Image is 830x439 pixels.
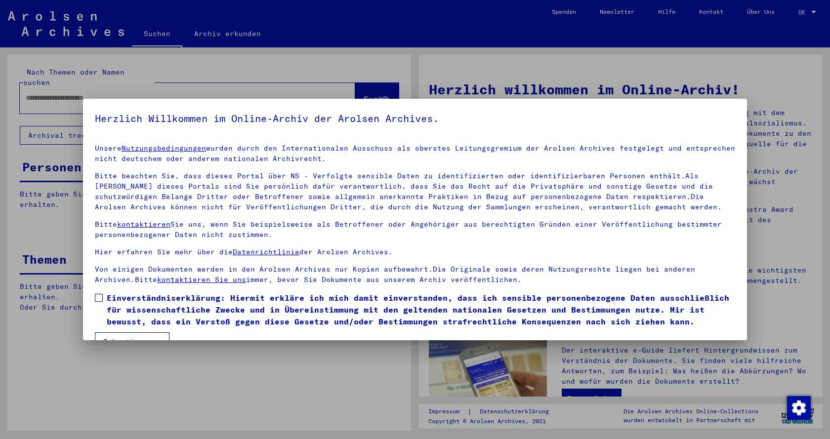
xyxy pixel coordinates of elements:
p: Unsere wurden durch den Internationalen Ausschuss als oberstes Leitungsgremium der Arolsen Archiv... [95,143,735,164]
p: Von einigen Dokumenten werden in den Arolsen Archives nur Kopien aufbewahrt.Die Originale sowie d... [95,264,735,285]
a: kontaktieren [117,220,170,229]
p: Bitte beachten Sie, dass dieses Portal über NS - Verfolgte sensible Daten zu identifizierten oder... [95,171,735,212]
a: Datenrichtlinie [233,247,299,256]
h5: Herzlich Willkommen im Online-Archiv der Arolsen Archives. [95,111,735,126]
img: Zustimmung ändern [787,396,811,420]
a: kontaktieren Sie uns [157,275,246,284]
span: Einverständniserklärung: Hiermit erkläre ich mich damit einverstanden, dass ich sensible personen... [107,292,735,327]
a: Nutzungsbedingungen [122,144,206,153]
button: Ich stimme zu [95,332,169,351]
p: Hier erfahren Sie mehr über die der Arolsen Archives. [95,247,735,257]
p: Bitte Sie uns, wenn Sie beispielsweise als Betroffener oder Angehöriger aus berechtigten Gründen ... [95,219,735,240]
